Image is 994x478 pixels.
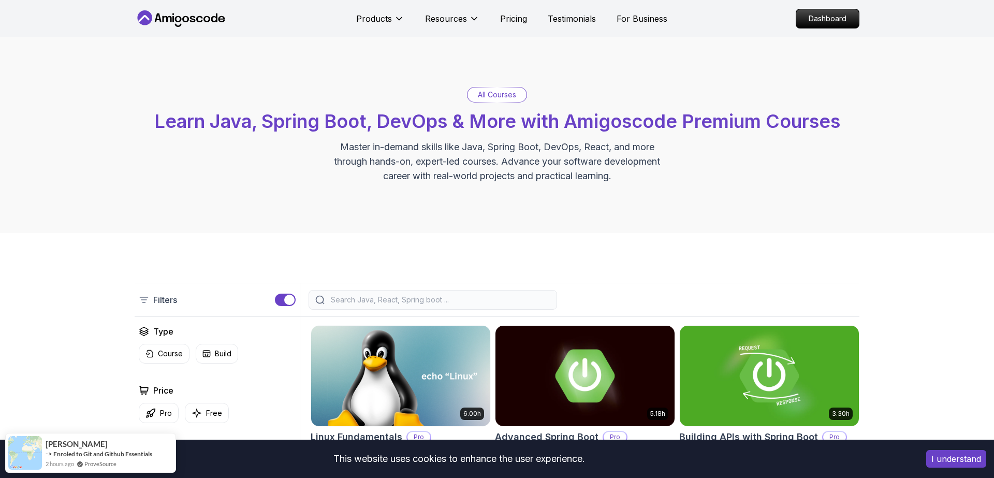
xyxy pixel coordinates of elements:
[160,408,172,418] p: Pro
[311,325,491,468] a: Linux Fundamentals card6.00hLinux FundamentalsProLearn the fundamentals of Linux and how to use t...
[823,432,846,442] p: Pro
[185,403,229,423] button: Free
[478,90,516,100] p: All Courses
[797,356,984,431] iframe: chat widget
[139,403,179,423] button: Pro
[329,295,550,305] input: Search Java, React, Spring boot ...
[53,450,152,458] a: Enroled to Git and Github Essentials
[153,294,177,306] p: Filters
[311,326,490,426] img: Linux Fundamentals card
[206,408,222,418] p: Free
[604,432,626,442] p: Pro
[548,12,596,25] a: Testimonials
[495,326,675,426] img: Advanced Spring Boot card
[153,325,173,338] h2: Type
[407,432,430,442] p: Pro
[84,459,116,468] a: ProveSource
[356,12,392,25] p: Products
[46,459,74,468] span: 2 hours ago
[680,326,859,426] img: Building APIs with Spring Boot card
[139,344,189,364] button: Course
[8,436,42,470] img: provesource social proof notification image
[196,344,238,364] button: Build
[8,447,911,470] div: This website uses cookies to enhance the user experience.
[46,440,108,448] span: [PERSON_NAME]
[500,12,527,25] a: Pricing
[796,9,859,28] a: Dashboard
[153,384,173,397] h2: Price
[323,140,671,183] p: Master in-demand skills like Java, Spring Boot, DevOps, React, and more through hands-on, expert-...
[158,349,183,359] p: Course
[650,410,665,418] p: 5.18h
[463,410,481,418] p: 6.00h
[425,12,479,33] button: Resources
[679,430,818,444] h2: Building APIs with Spring Boot
[495,430,598,444] h2: Advanced Spring Boot
[617,12,667,25] a: For Business
[425,12,467,25] p: Resources
[46,450,52,458] span: ->
[926,450,986,468] button: Accept cookies
[796,9,859,28] p: Dashboard
[215,349,231,359] p: Build
[311,430,402,444] h2: Linux Fundamentals
[356,12,404,33] button: Products
[154,110,840,133] span: Learn Java, Spring Boot, DevOps & More with Amigoscode Premium Courses
[951,437,984,468] iframe: chat widget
